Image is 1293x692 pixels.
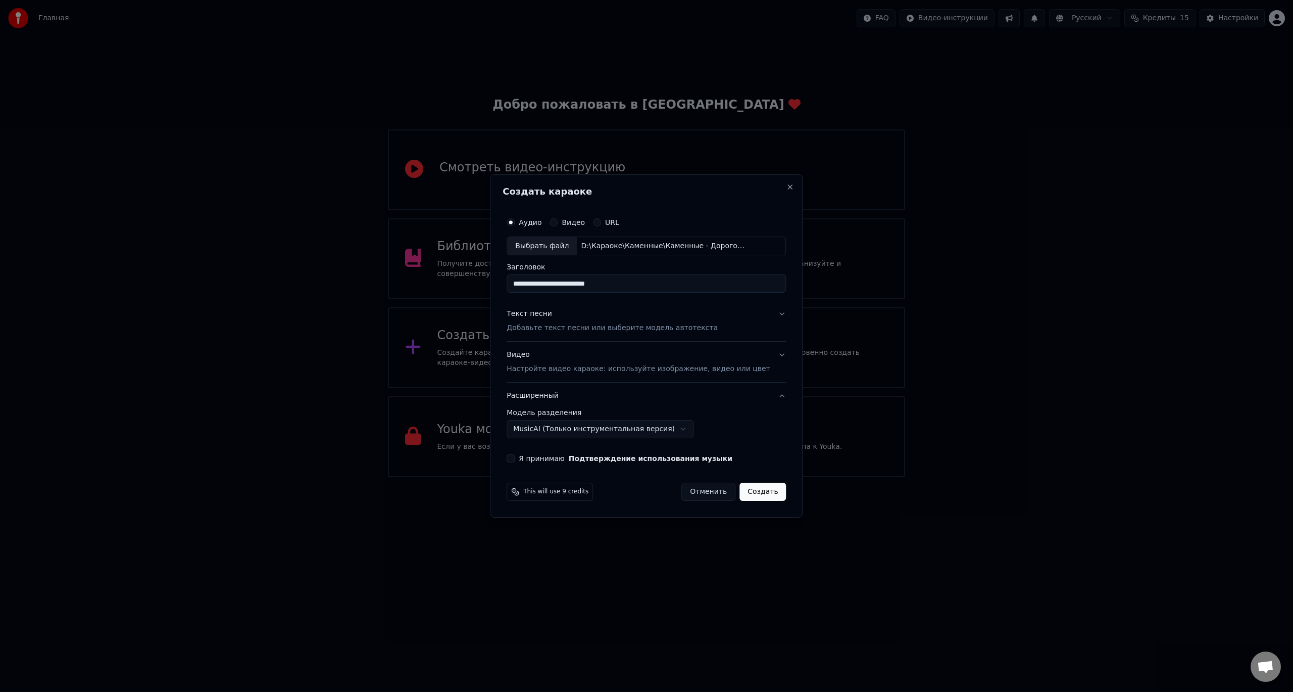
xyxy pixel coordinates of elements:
button: Я принимаю [569,455,732,462]
div: Видео [507,350,770,375]
button: ВидеоНастройте видео караоке: используйте изображение, видео или цвет [507,342,786,383]
button: Расширенный [507,383,786,409]
div: D:\Караоке\Каменные\Каменные - Дорогой немощёной.mp3 [577,241,749,251]
h2: Создать караоке [503,187,790,196]
label: URL [605,219,619,226]
div: Расширенный [507,409,786,446]
button: Отменить [681,483,735,501]
span: This will use 9 credits [523,488,588,496]
p: Настройте видео караоке: используйте изображение, видео или цвет [507,364,770,374]
div: Выбрать файл [507,237,577,255]
label: Заголовок [507,264,786,271]
button: Текст песниДобавьте текст песни или выберите модель автотекста [507,301,786,342]
label: Я принимаю [519,455,732,462]
label: Аудио [519,219,541,226]
label: Модель разделения [507,409,786,416]
div: Текст песни [507,309,552,319]
p: Добавьте текст песни или выберите модель автотекста [507,324,718,334]
button: Создать [739,483,786,501]
label: Видео [562,219,585,226]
